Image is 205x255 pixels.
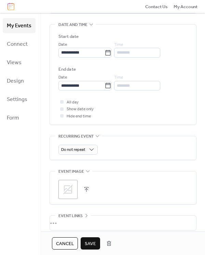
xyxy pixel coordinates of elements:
[3,55,36,70] a: Views
[67,106,94,113] span: Show date only
[58,74,67,81] span: Date
[7,20,31,31] span: My Events
[3,18,36,33] a: My Events
[61,146,85,154] span: Do not repeat
[58,168,84,175] span: Event image
[7,39,28,50] span: Connect
[58,21,87,28] span: Date and time
[114,74,123,81] span: Time
[58,212,83,219] span: Event links
[58,66,76,73] div: End date
[67,113,91,120] span: Hide end time
[58,33,79,40] div: Start date
[3,110,36,125] a: Form
[50,216,196,230] div: •••
[58,180,78,199] div: ;
[85,240,96,247] span: Save
[52,237,78,250] button: Cancel
[7,76,24,87] span: Design
[7,94,27,105] span: Settings
[174,3,197,10] a: My Account
[7,57,22,68] span: Views
[81,237,100,250] button: Save
[56,240,74,247] span: Cancel
[3,37,36,52] a: Connect
[114,41,123,48] span: Time
[7,113,19,124] span: Form
[67,99,79,106] span: All day
[3,73,36,88] a: Design
[58,133,94,140] span: Recurring event
[3,92,36,107] a: Settings
[145,3,168,10] a: Contact Us
[58,41,67,48] span: Date
[8,3,14,10] img: logo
